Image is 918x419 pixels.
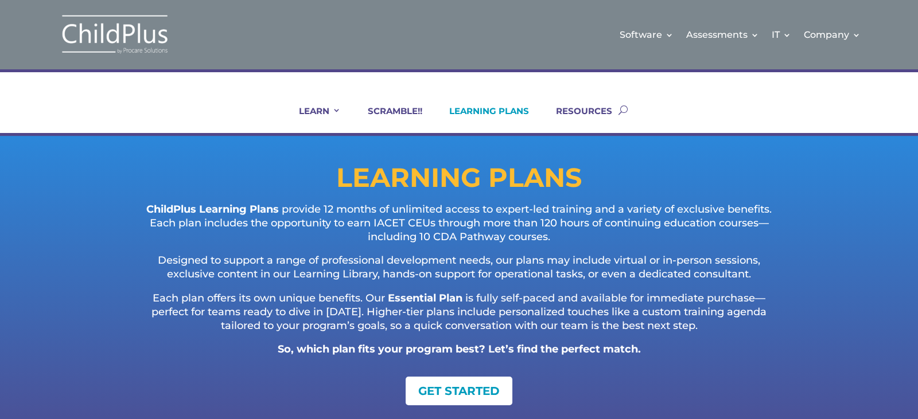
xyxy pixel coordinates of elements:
[435,105,529,133] a: LEARNING PLANS
[353,105,422,133] a: SCRAMBLE!!
[542,105,612,133] a: RESOURCES
[138,292,780,343] p: Each plan offers its own unique benefits. Our is fully self-paced and available for immediate pur...
[285,105,341,133] a: LEARN
[772,11,791,58] a: IT
[804,11,861,58] a: Company
[138,203,780,254] p: provide 12 months of unlimited access to expert-led training and a variety of exclusive benefits....
[406,377,512,405] a: GET STARTED
[92,165,826,197] h1: LEARNING PLANS
[620,11,674,58] a: Software
[686,11,759,58] a: Assessments
[278,343,641,355] strong: So, which plan fits your program best? Let’s find the perfect match.
[388,292,462,304] strong: Essential Plan
[138,254,780,292] p: Designed to support a range of professional development needs, our plans may include virtual or i...
[146,203,279,216] strong: ChildPlus Learning Plans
